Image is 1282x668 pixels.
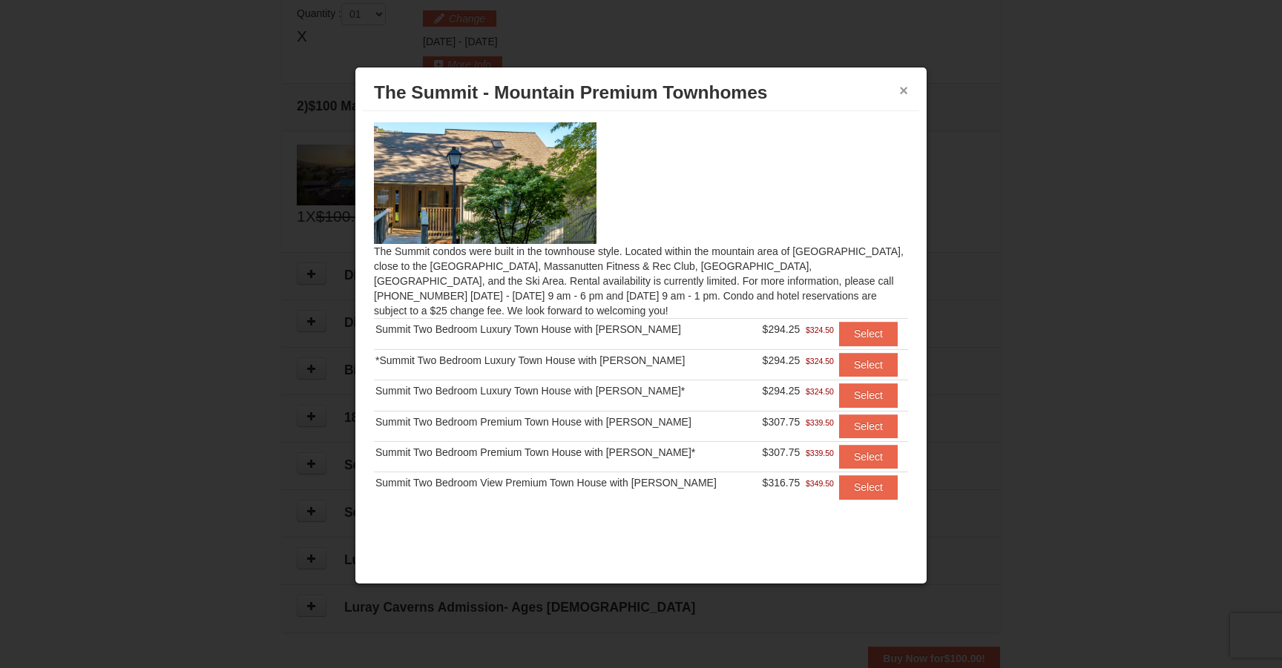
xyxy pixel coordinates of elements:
button: Select [839,322,898,345]
div: Summit Two Bedroom View Premium Town House with [PERSON_NAME] [375,475,752,490]
button: Select [839,445,898,469]
span: $339.50 [806,415,834,430]
div: Summit Two Bedroom Premium Town House with [PERSON_NAME]* [375,445,752,460]
button: Select [839,414,898,438]
div: Summit Two Bedroom Luxury Town House with [PERSON_NAME] [375,322,752,337]
div: Summit Two Bedroom Premium Town House with [PERSON_NAME] [375,414,752,429]
div: *Summit Two Bedroom Luxury Town House with [PERSON_NAME] [375,353,752,368]
span: The Summit - Mountain Premium Townhomes [374,82,767,102]
img: 19219034-1-0eee7e00.jpg [374,122,596,244]
span: $307.75 [763,446,801,458]
span: $294.25 [763,385,801,397]
span: $324.50 [806,384,834,399]
span: $339.50 [806,446,834,460]
span: $324.50 [806,354,834,368]
span: $294.25 [763,354,801,366]
span: $307.75 [763,416,801,428]
div: The Summit condos were built in the townhouse style. Located within the mountain area of [GEOGRAP... [363,111,919,509]
button: Select [839,475,898,499]
button: Select [839,353,898,377]
button: × [899,83,908,98]
div: Summit Two Bedroom Luxury Town House with [PERSON_NAME]* [375,383,752,398]
span: $316.75 [763,477,801,489]
span: $324.50 [806,323,834,337]
span: $294.25 [763,323,801,335]
button: Select [839,383,898,407]
span: $349.50 [806,476,834,491]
